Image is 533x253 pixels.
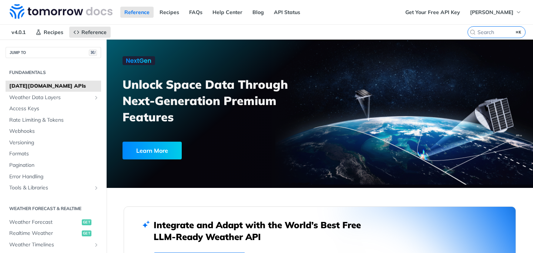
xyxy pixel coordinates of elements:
svg: Search [470,29,476,35]
span: Reference [81,29,107,36]
a: Help Center [208,7,247,18]
a: Recipes [31,27,67,38]
a: Versioning [6,137,101,148]
a: Reference [120,7,154,18]
a: Webhooks [6,126,101,137]
img: NextGen [123,56,155,65]
span: Formats [9,150,99,158]
span: Weather Timelines [9,241,91,249]
h3: Unlock Space Data Through Next-Generation Premium Features [123,76,328,125]
span: Versioning [9,139,99,146]
span: Weather Data Layers [9,94,91,101]
span: Weather Forecast [9,219,80,226]
a: Pagination [6,160,101,171]
a: Weather Forecastget [6,217,101,228]
button: Show subpages for Weather Data Layers [93,95,99,101]
a: Formats [6,148,101,159]
button: JUMP TO⌘/ [6,47,101,58]
a: Realtime Weatherget [6,228,101,239]
button: [PERSON_NAME] [466,7,526,18]
span: Tools & Libraries [9,184,91,192]
a: Access Keys [6,103,101,114]
span: Pagination [9,162,99,169]
a: Learn More [123,142,287,159]
span: Rate Limiting & Tokens [9,117,99,124]
span: Webhooks [9,128,99,135]
h2: Integrate and Adapt with the World’s Best Free LLM-Ready Weather API [154,219,372,243]
span: Realtime Weather [9,230,80,237]
span: [PERSON_NAME] [470,9,513,16]
div: Learn More [123,142,182,159]
a: Reference [69,27,111,38]
kbd: ⌘K [514,28,523,36]
a: Error Handling [6,171,101,182]
button: Show subpages for Tools & Libraries [93,185,99,191]
a: Rate Limiting & Tokens [6,115,101,126]
h2: Fundamentals [6,69,101,76]
span: Recipes [44,29,63,36]
span: v4.0.1 [7,27,30,38]
h2: Weather Forecast & realtime [6,205,101,212]
span: get [82,230,91,236]
span: get [82,219,91,225]
img: Tomorrow.io Weather API Docs [10,4,113,19]
a: Get Your Free API Key [401,7,464,18]
a: Weather TimelinesShow subpages for Weather Timelines [6,239,101,250]
a: Recipes [155,7,183,18]
a: Weather Data LayersShow subpages for Weather Data Layers [6,92,101,103]
a: FAQs [185,7,207,18]
a: Tools & LibrariesShow subpages for Tools & Libraries [6,182,101,193]
span: Access Keys [9,105,99,112]
span: ⌘/ [89,50,97,56]
a: API Status [270,7,304,18]
button: Show subpages for Weather Timelines [93,242,99,248]
span: Error Handling [9,173,99,181]
a: [DATE][DOMAIN_NAME] APIs [6,81,101,92]
a: Blog [248,7,268,18]
span: [DATE][DOMAIN_NAME] APIs [9,82,99,90]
